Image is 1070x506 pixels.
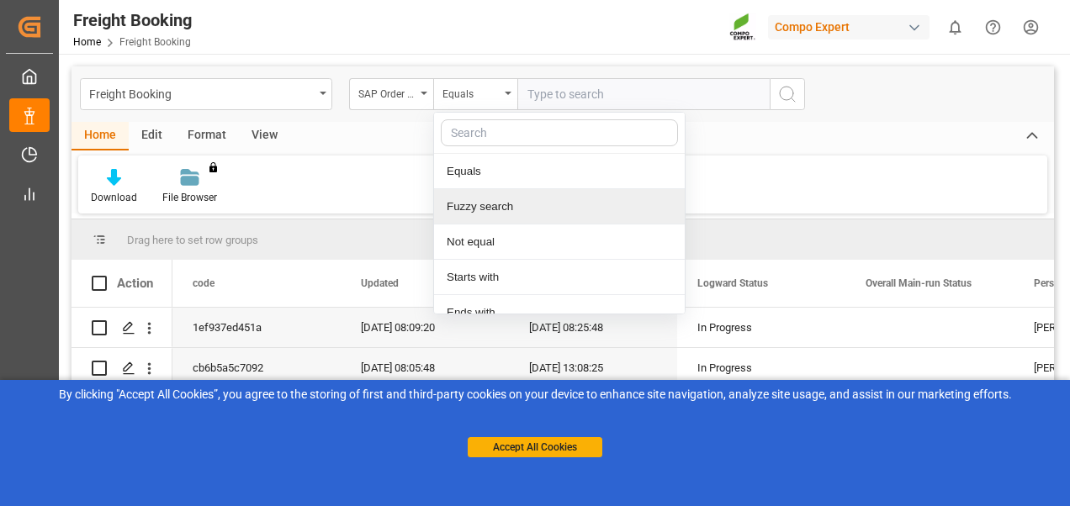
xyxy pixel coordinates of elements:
[434,260,685,295] div: Starts with
[768,11,936,43] button: Compo Expert
[72,308,172,348] div: Press SPACE to select this row.
[770,78,805,110] button: search button
[936,8,974,46] button: show 0 new notifications
[729,13,756,42] img: Screenshot%202023-09-29%20at%2010.02.21.png_1712312052.png
[91,190,137,205] div: Download
[172,348,341,387] div: cb6b5a5c7092
[89,82,314,103] div: Freight Booking
[341,348,509,387] div: [DATE] 08:05:48
[80,78,332,110] button: open menu
[358,82,416,102] div: SAP Order Numbers
[12,386,1058,403] div: By clicking "Accept All Cookies”, you agree to the storing of first and third-party cookies on yo...
[129,122,175,150] div: Edit
[127,234,258,246] span: Drag here to set row groups
[172,308,341,347] div: 1ef937ed451a
[239,122,290,150] div: View
[974,8,1012,46] button: Help Center
[341,308,509,347] div: [DATE] 08:09:20
[509,308,677,347] div: [DATE] 08:25:48
[434,154,685,189] div: Equals
[434,189,685,224] div: Fuzzy search
[73,36,101,48] a: Home
[73,8,192,33] div: Freight Booking
[509,348,677,387] div: [DATE] 13:08:25
[175,122,239,150] div: Format
[468,437,602,457] button: Accept All Cookies
[433,78,517,110] button: close menu
[697,349,825,387] div: In Progress
[434,295,685,330] div: Ends with
[72,122,129,150] div: Home
[768,15,930,40] div: Compo Expert
[361,277,399,289] span: Updated
[193,277,215,289] span: code
[517,78,770,110] input: Type to search
[866,277,972,289] span: Overall Main-run Status
[697,308,825,347] div: In Progress
[442,82,500,102] div: Equals
[697,277,768,289] span: Logward Status
[117,276,153,291] div: Action
[72,348,172,388] div: Press SPACE to select this row.
[349,78,433,110] button: open menu
[434,224,685,260] div: Not equal
[441,119,678,146] input: Search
